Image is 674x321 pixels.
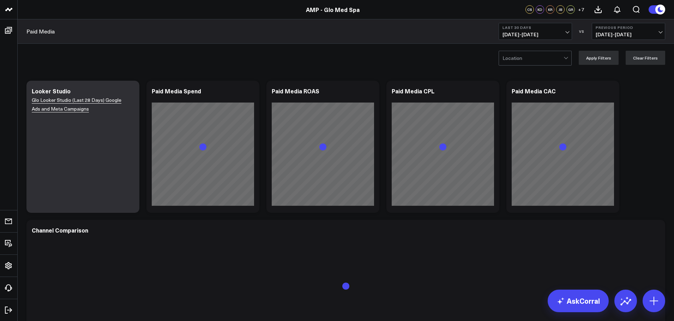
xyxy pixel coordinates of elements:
div: Paid Media Spend [152,87,201,95]
a: AMP - Glo Med Spa [306,6,360,13]
div: JB [556,5,565,14]
b: Previous Period [596,25,661,30]
div: Looker Studio [32,87,71,95]
a: Glo Looker Studio (Last 28 Days) Google Ads and Meta Campaigns [32,97,121,112]
span: [DATE] - [DATE] [596,32,661,37]
span: [DATE] - [DATE] [503,32,568,37]
button: Previous Period[DATE]-[DATE] [592,23,665,40]
button: Clear Filters [626,51,665,65]
span: + 7 [578,7,584,12]
div: VS [576,29,588,33]
div: Paid Media CPL [392,87,434,95]
div: Paid Media CAC [512,87,556,95]
div: GR [566,5,575,14]
div: Channel Comparison [32,226,88,234]
button: Last 30 Days[DATE]-[DATE] [499,23,572,40]
b: Last 30 Days [503,25,568,30]
div: CS [525,5,534,14]
a: Paid Media [26,27,55,35]
div: KD [536,5,544,14]
a: AskCorral [548,290,609,312]
button: Apply Filters [579,51,619,65]
div: KR [546,5,554,14]
div: Paid Media ROAS [272,87,319,95]
button: +7 [577,5,585,14]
